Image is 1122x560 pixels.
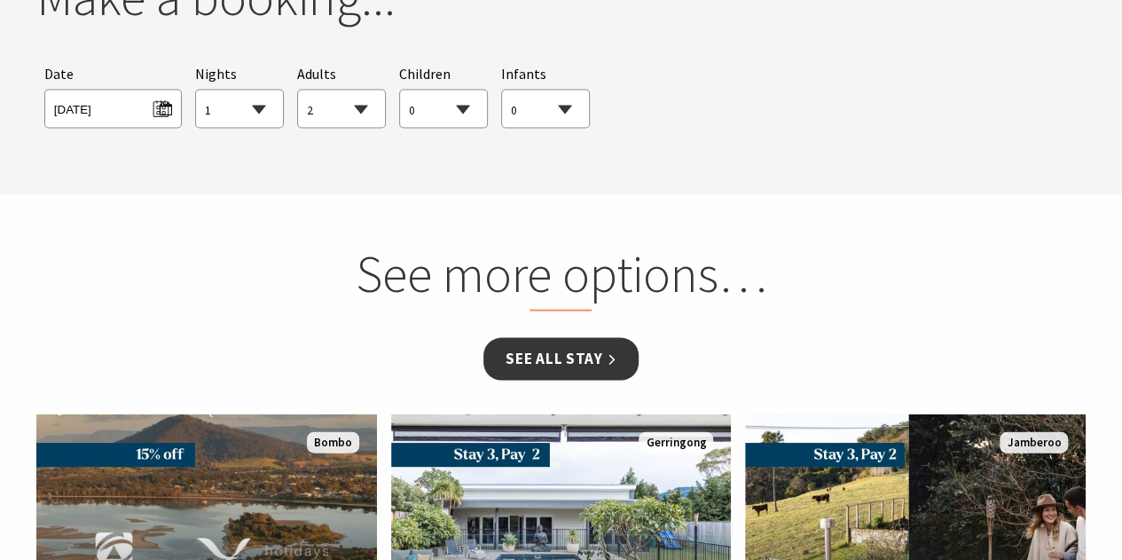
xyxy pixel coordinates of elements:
[44,63,182,130] div: Please choose your desired arrival date
[44,65,74,83] span: Date
[297,65,336,83] span: Adults
[1000,432,1068,454] span: Jamberoo
[483,338,638,380] a: See all Stay
[639,432,713,454] span: Gerringong
[399,65,451,83] span: Children
[223,243,899,312] h2: See more options…
[501,65,546,83] span: Infants
[195,63,237,86] span: Nights
[195,63,284,130] div: Choose a number of nights
[54,95,172,119] span: [DATE]
[307,432,359,454] span: Bombo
